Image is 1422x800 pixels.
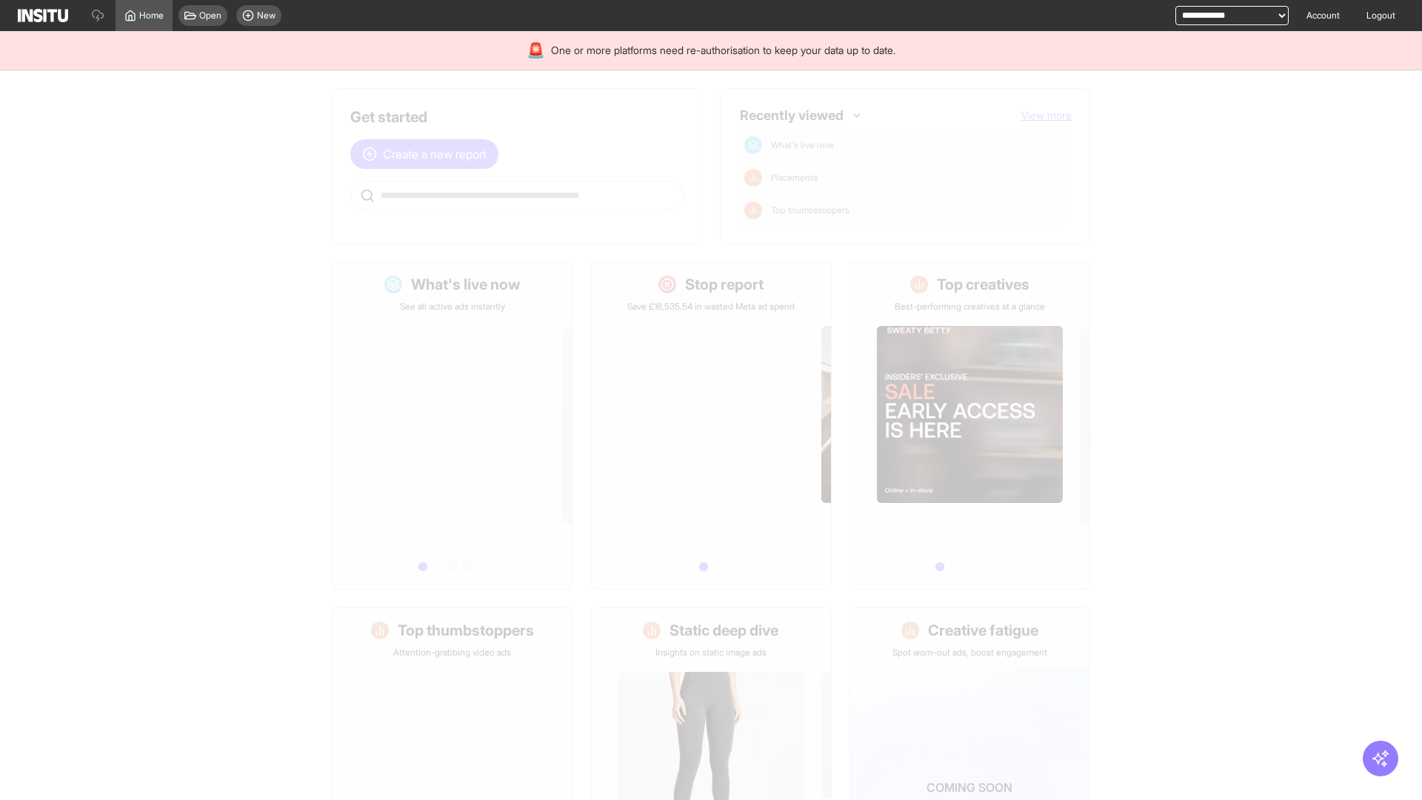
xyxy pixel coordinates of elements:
div: 🚨 [527,40,545,61]
img: Logo [18,9,68,22]
span: One or more platforms need re-authorisation to keep your data up to date. [551,43,895,58]
span: Home [139,10,164,21]
span: Open [199,10,221,21]
span: New [257,10,276,21]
